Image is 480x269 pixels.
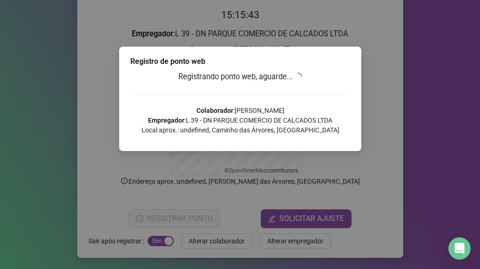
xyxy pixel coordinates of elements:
span: loading [294,72,302,81]
h3: Registrando ponto web, aguarde... [130,71,350,83]
strong: Colaborador [196,107,233,114]
div: Registro de ponto web [130,56,350,67]
strong: Empregador [148,117,184,124]
p: : [PERSON_NAME] : L 39 - DN PARQUE COMERCIO DE CALCADOS LTDA Local aprox.: undefined, Caminho das... [130,106,350,135]
div: Open Intercom Messenger [448,237,471,260]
